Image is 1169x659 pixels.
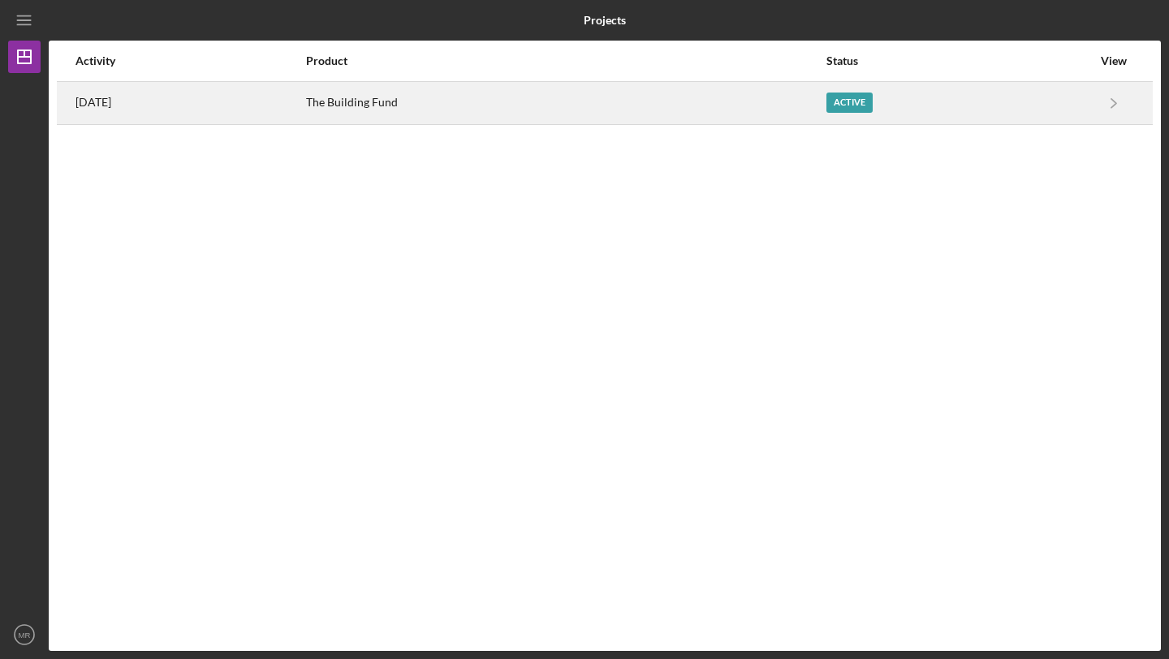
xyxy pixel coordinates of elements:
[75,96,111,109] time: 2025-07-28 20:23
[306,54,825,67] div: Product
[826,54,1092,67] div: Status
[1094,54,1134,67] div: View
[306,83,825,123] div: The Building Fund
[19,631,31,640] text: MR
[75,54,304,67] div: Activity
[826,93,873,113] div: Active
[584,14,626,27] b: Projects
[8,618,41,651] button: MR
